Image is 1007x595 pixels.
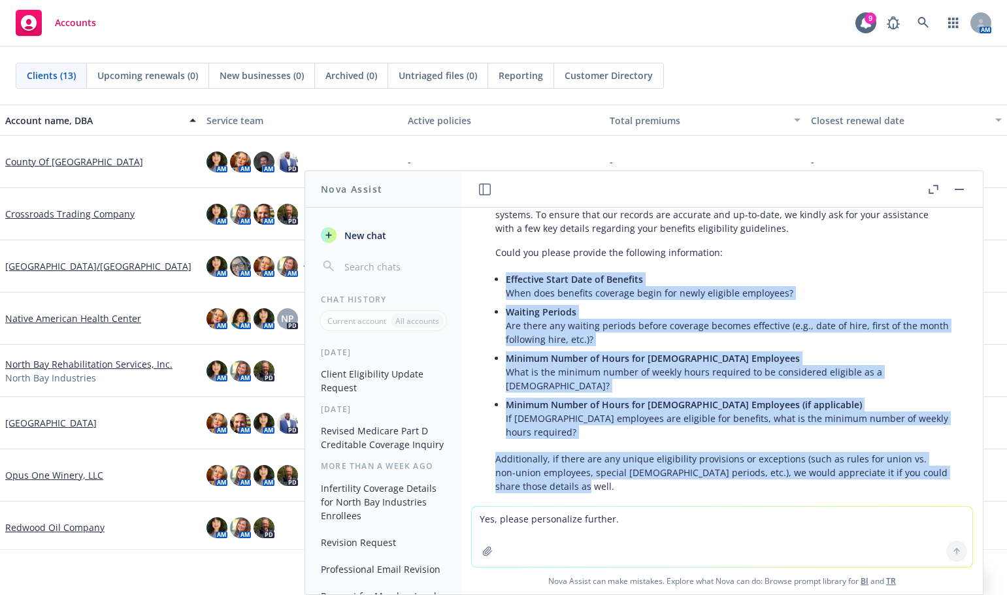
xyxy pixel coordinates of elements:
[399,69,477,82] span: Untriaged files (0)
[230,413,251,434] img: photo
[886,575,896,587] a: TR
[5,259,191,273] a: [GEOGRAPHIC_DATA]/[GEOGRAPHIC_DATA]
[5,312,141,325] a: Native American Health Center
[254,308,274,329] img: photo
[206,361,227,381] img: photo
[495,504,949,531] p: If you have any supporting documentation (like a benefit eligibility summary), please feel free t...
[254,204,274,225] img: photo
[305,460,461,472] div: More than a week ago
[230,517,251,538] img: photo
[316,532,451,553] button: Revision Request
[5,468,103,482] a: Opus One Winery, LLC
[811,114,987,127] div: Closest renewal date
[316,558,451,580] button: Professional Email Revision
[506,306,576,318] span: Waiting Periods
[254,361,274,381] img: photo
[342,257,446,276] input: Search chats
[861,575,868,587] a: BI
[806,105,1007,136] button: Closest renewal date
[97,69,198,82] span: Upcoming renewals (0)
[305,294,461,305] div: Chat History
[206,152,227,172] img: photo
[5,207,135,221] a: Crossroads Trading Company
[206,308,227,329] img: photo
[206,256,227,277] img: photo
[254,413,274,434] img: photo
[316,363,451,398] button: Client Eligibility Update Request
[506,305,949,346] p: Are there any waiting periods before coverage becomes effective (e.g., date of hire, first of the...
[220,69,304,82] span: New businesses (0)
[940,10,966,36] a: Switch app
[277,204,298,225] img: photo
[230,361,251,381] img: photo
[5,521,105,534] a: Redwood Oil Company
[506,273,643,285] span: Effective Start Date of Benefits
[316,420,451,455] button: Revised Medicare Part D Creditable Coverage Inquiry
[316,477,451,526] button: Infertility Coverage Details for North Bay Industries Enrollees
[277,256,298,277] img: photo
[610,114,786,127] div: Total premiums
[865,12,876,24] div: 9
[408,114,599,127] div: Active policies
[305,347,461,358] div: [DATE]
[325,69,377,82] span: Archived (0)
[5,371,96,385] span: North Bay Industries
[495,452,949,493] p: Additionally, if there are any unique eligibility provisions or exceptions (such as rules for uni...
[201,105,403,136] button: Service team
[506,398,949,439] p: If [DEMOGRAPHIC_DATA] employees are eligible for benefits, what is the minimum number of weekly h...
[321,182,382,196] h1: Nova Assist
[395,315,439,327] p: All accounts
[327,315,386,327] p: Current account
[206,465,227,486] img: photo
[27,69,76,82] span: Clients (13)
[5,416,97,430] a: [GEOGRAPHIC_DATA]
[206,114,397,127] div: Service team
[254,256,274,277] img: photo
[506,352,800,364] span: Minimum Number of Hours for [DEMOGRAPHIC_DATA] Employees
[5,357,173,371] a: North Bay Rehabilitation Services, Inc.
[880,10,906,36] a: Report a Bug
[316,223,451,247] button: New chat
[254,465,274,486] img: photo
[506,351,949,393] p: What is the minimum number of weekly hours required to be considered eligible as a [DEMOGRAPHIC_D...
[495,246,949,259] p: Could you please provide the following information:
[811,155,814,169] span: -
[230,308,251,329] img: photo
[277,152,298,172] img: photo
[5,155,143,169] a: County Of [GEOGRAPHIC_DATA]
[206,204,227,225] img: photo
[506,398,862,411] span: Minimum Number of Hours for [DEMOGRAPHIC_DATA] Employees (if applicable)
[610,155,613,169] span: -
[230,204,251,225] img: photo
[403,105,604,136] button: Active policies
[281,312,294,325] span: NP
[254,517,274,538] img: photo
[305,404,461,415] div: [DATE]
[604,105,806,136] button: Total premiums
[408,155,411,169] span: -
[206,413,227,434] img: photo
[277,465,298,486] img: photo
[495,180,949,235] p: I hope this message finds you well. As part of our ongoing commitment to provide the highest qual...
[10,5,101,41] a: Accounts
[230,256,251,277] img: photo
[303,263,312,270] a: + 3
[277,413,298,434] img: photo
[254,152,274,172] img: photo
[230,465,251,486] img: photo
[565,69,653,82] span: Customer Directory
[55,18,96,28] span: Accounts
[467,568,978,594] span: Nova Assist can make mistakes. Explore what Nova can do: Browse prompt library for and
[499,69,543,82] span: Reporting
[342,229,386,242] span: New chat
[506,272,949,300] p: When does benefits coverage begin for newly eligible employees?
[230,152,251,172] img: photo
[910,10,936,36] a: Search
[5,114,182,127] div: Account name, DBA
[206,517,227,538] img: photo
